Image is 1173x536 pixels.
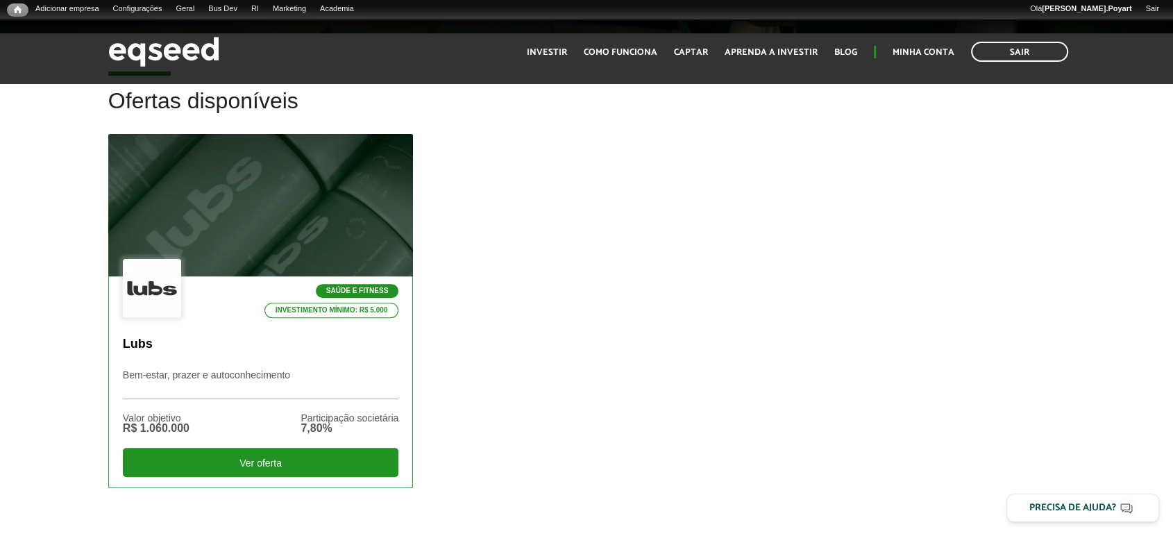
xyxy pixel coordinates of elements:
a: Início [7,3,28,17]
a: Adicionar empresa [28,3,106,15]
a: Investir [527,48,567,57]
a: RI [244,3,266,15]
a: Marketing [266,3,313,15]
img: EqSeed [108,33,219,70]
a: Sair [1138,3,1166,15]
span: Início [14,5,22,15]
p: Saúde e Fitness [316,284,398,298]
p: Lubs [123,337,398,352]
a: Como funciona [584,48,657,57]
div: Participação societária [301,413,398,423]
a: Configurações [106,3,169,15]
a: Bus Dev [201,3,244,15]
div: Valor objetivo [123,413,189,423]
div: R$ 1.060.000 [123,423,189,434]
a: Olá[PERSON_NAME].Poyart [1023,3,1139,15]
a: Minha conta [893,48,954,57]
p: Investimento mínimo: R$ 5.000 [264,303,399,318]
a: Academia [313,3,361,15]
strong: [PERSON_NAME].Poyart [1042,4,1131,12]
div: 7,80% [301,423,398,434]
a: Captar [674,48,708,57]
a: Blog [834,48,857,57]
p: Bem-estar, prazer e autoconhecimento [123,369,398,399]
h2: Ofertas disponíveis [108,89,1065,134]
a: Saúde e Fitness Investimento mínimo: R$ 5.000 Lubs Bem-estar, prazer e autoconhecimento Valor obj... [108,134,413,487]
a: Sair [971,42,1068,62]
a: Geral [169,3,201,15]
div: Ver oferta [123,448,398,477]
a: Aprenda a investir [725,48,818,57]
